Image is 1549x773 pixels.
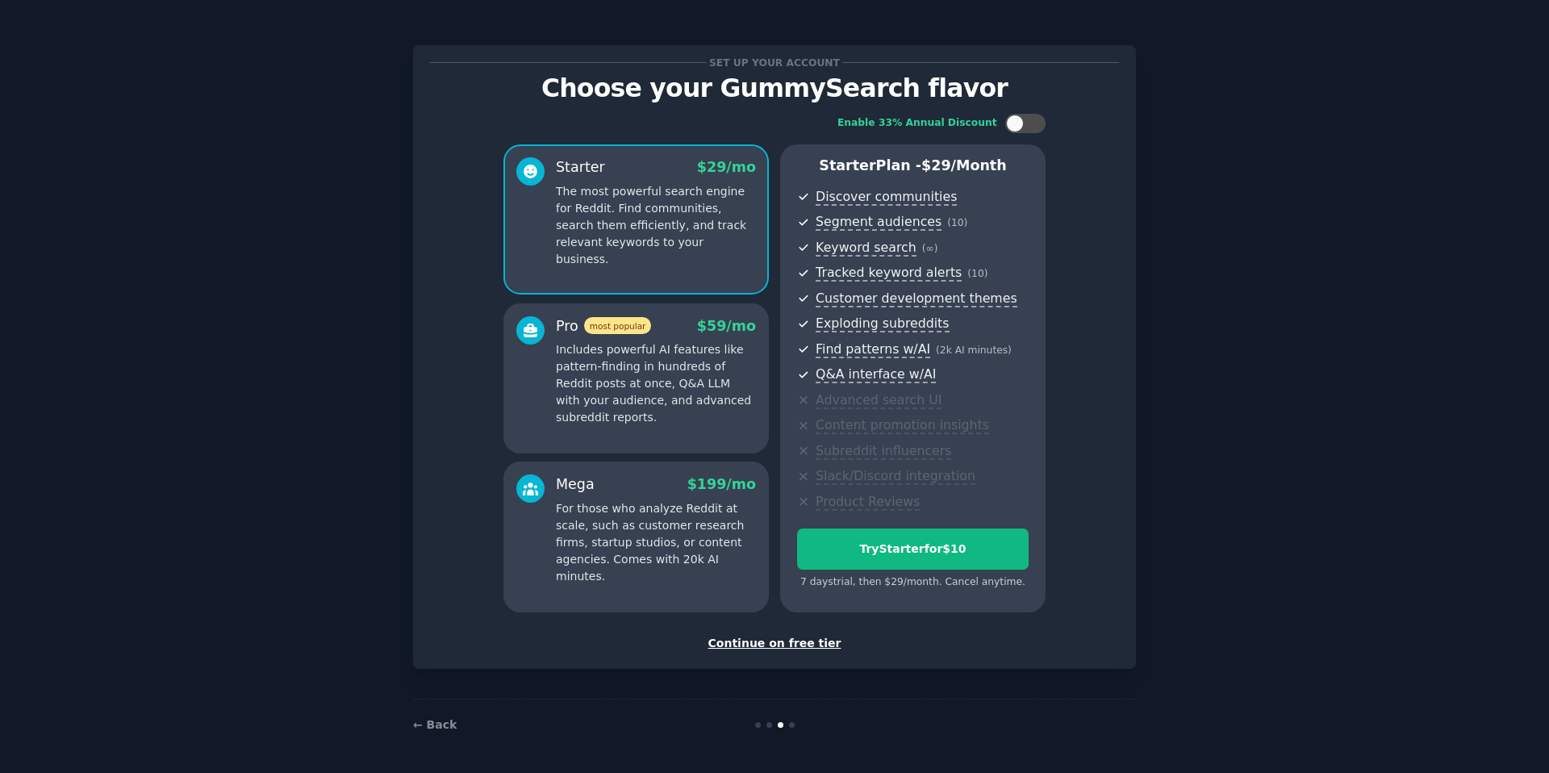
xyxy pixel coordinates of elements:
p: Starter Plan - [797,156,1029,176]
span: ( ∞ ) [922,243,938,254]
span: Q&A interface w/AI [816,366,936,383]
span: Tracked keyword alerts [816,265,962,282]
span: Content promotion insights [816,417,989,434]
div: Enable 33% Annual Discount [837,116,997,131]
p: The most powerful search engine for Reddit. Find communities, search them efficiently, and track ... [556,183,756,268]
span: most popular [584,317,652,334]
span: Product Reviews [816,494,920,511]
a: ← Back [413,718,457,731]
span: Segment audiences [816,214,942,231]
span: ( 2k AI minutes ) [936,345,1012,356]
span: Set up your account [707,54,843,71]
span: ( 10 ) [947,217,967,228]
p: For those who analyze Reddit at scale, such as customer research firms, startup studios, or conte... [556,500,756,585]
span: Subreddit influencers [816,443,951,460]
div: Try Starter for $10 [798,541,1028,558]
div: Starter [556,157,605,178]
span: Slack/Discord integration [816,468,975,485]
span: $ 59 /mo [697,318,756,334]
span: Exploding subreddits [816,315,949,332]
button: TryStarterfor$10 [797,529,1029,570]
p: Includes powerful AI features like pattern-finding in hundreds of Reddit posts at once, Q&A LLM w... [556,341,756,426]
div: Continue on free tier [430,635,1119,652]
span: $ 29 /month [921,157,1007,173]
span: Advanced search UI [816,392,942,409]
span: Discover communities [816,189,957,206]
span: Customer development themes [816,290,1017,307]
span: ( 10 ) [967,268,987,279]
div: Mega [556,474,595,495]
span: Keyword search [816,240,916,257]
span: $ 199 /mo [687,476,756,492]
div: 7 days trial, then $ 29 /month . Cancel anytime. [797,575,1029,590]
p: Choose your GummySearch flavor [430,74,1119,102]
span: Find patterns w/AI [816,341,930,358]
div: Pro [556,316,651,336]
span: $ 29 /mo [697,159,756,175]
